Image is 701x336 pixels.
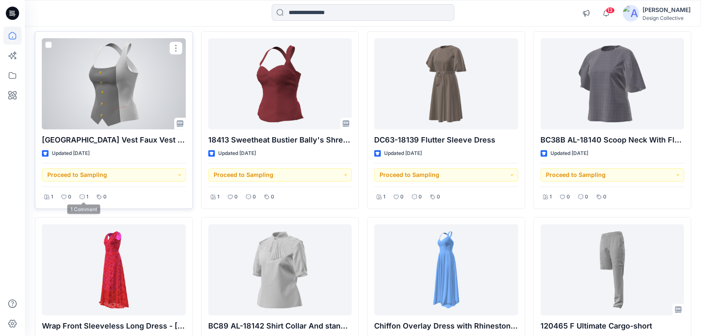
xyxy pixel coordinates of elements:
p: 0 [234,193,238,201]
p: 0 [567,193,570,201]
p: Updated [DATE] [550,149,588,158]
p: 18413 Sweetheat Bustier Bally's Shreveport [208,134,352,146]
img: avatar [623,5,639,22]
a: BC38B AL-18140 Scoop Neck With Flutter Sleeve [540,38,684,129]
p: 0 [103,193,107,201]
span: 13 [606,7,615,14]
p: 1 [217,193,219,201]
a: Wrap Front Sleeveless Long Dress - Sarah Stetler [42,224,186,315]
div: Design Collective [643,15,691,21]
a: DC63-18139 Flutter Sleeve Dress [374,38,518,129]
a: Chiffon Overlay Dress with Rhinestone Frame - Paige Showker [374,224,518,315]
p: Updated [DATE] [52,149,90,158]
div: [PERSON_NAME] [643,5,691,15]
p: DC63-18139 Flutter Sleeve Dress [374,134,518,146]
p: BC38B AL-18140 Scoop Neck With Flutter Sleeve [540,134,684,146]
p: 0 [585,193,588,201]
a: 18584 Square Vest Faux Vest Cocktail Top Morongo [42,38,186,129]
p: 0 [437,193,440,201]
p: 0 [419,193,422,201]
p: Chiffon Overlay Dress with Rhinestone Frame - [PERSON_NAME] [374,320,518,332]
p: 0 [271,193,274,201]
p: 120465 F Ultimate Cargo-short [540,320,684,332]
p: BC89 AL-18142 Shirt Collar And stand With Double Layer Pleated Yokes [208,320,352,332]
p: 0 [68,193,71,201]
p: Wrap Front Sleeveless Long Dress - [PERSON_NAME] [42,320,186,332]
p: 0 [400,193,404,201]
p: 0 [253,193,256,201]
p: 1 [383,193,385,201]
a: 120465 F Ultimate Cargo-short [540,224,684,315]
p: 1 [51,193,53,201]
p: [GEOGRAPHIC_DATA] Vest Faux Vest Cocktail Top Morongo [42,134,186,146]
p: Updated [DATE] [218,149,256,158]
p: Updated [DATE] [384,149,422,158]
a: BC89 AL-18142 Shirt Collar And stand With Double Layer Pleated Yokes [208,224,352,315]
a: 18413 Sweetheat Bustier Bally's Shreveport [208,38,352,129]
p: 1 [550,193,552,201]
p: 0 [603,193,606,201]
p: 1 [86,193,88,201]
